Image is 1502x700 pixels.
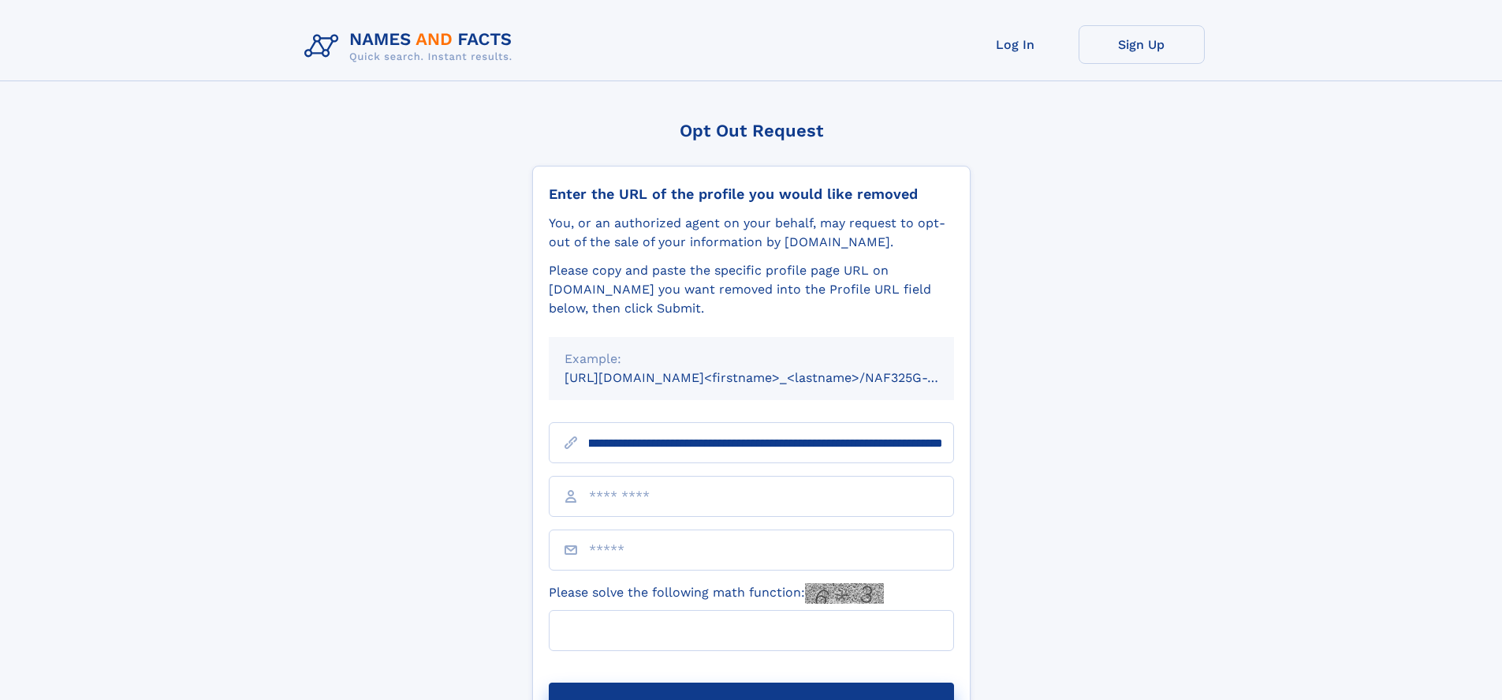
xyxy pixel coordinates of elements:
[532,121,971,140] div: Opt Out Request
[565,350,938,369] div: Example:
[298,25,525,68] img: Logo Names and Facts
[565,370,984,385] small: [URL][DOMAIN_NAME]<firstname>_<lastname>/NAF325G-xxxxxxxx
[549,185,954,203] div: Enter the URL of the profile you would like removed
[549,583,884,604] label: Please solve the following math function:
[549,261,954,318] div: Please copy and paste the specific profile page URL on [DOMAIN_NAME] you want removed into the Pr...
[1079,25,1205,64] a: Sign Up
[952,25,1079,64] a: Log In
[549,214,954,252] div: You, or an authorized agent on your behalf, may request to opt-out of the sale of your informatio...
